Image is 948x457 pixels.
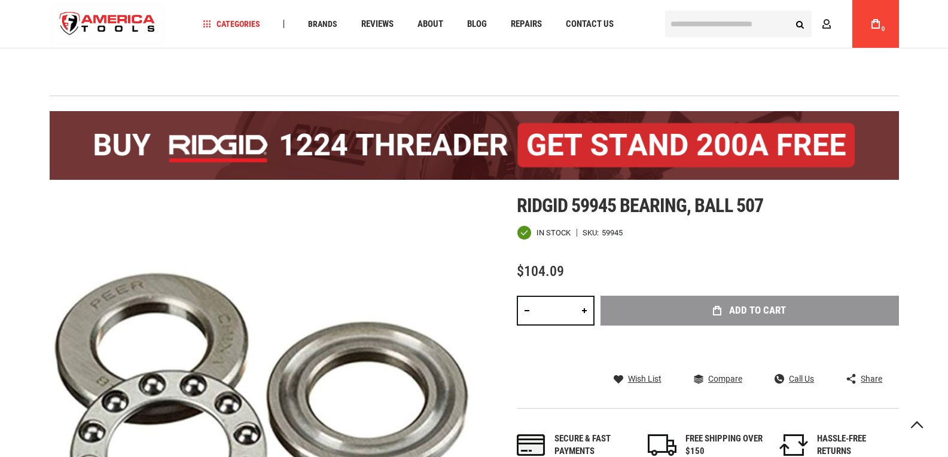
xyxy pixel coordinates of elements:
a: Repairs [505,16,547,32]
span: Blog [467,20,487,29]
a: Compare [694,373,742,384]
img: America Tools [50,2,166,47]
a: Reviews [356,16,399,32]
a: Brands [303,16,343,32]
img: BOGO: Buy the RIDGID® 1224 Threader (26092), get the 92467 200A Stand FREE! [50,111,899,180]
span: In stock [537,229,571,237]
span: Share [861,375,882,383]
a: store logo [50,2,166,47]
a: Call Us [775,373,814,384]
span: Ridgid 59945 bearing, ball 507 [517,194,763,217]
span: Compare [708,375,742,383]
span: Contact Us [566,20,614,29]
div: 59945 [602,229,623,237]
div: Availability [517,225,571,240]
span: $104.09 [517,263,564,280]
a: Blog [462,16,492,32]
a: About [412,16,449,32]
img: returns [779,434,808,456]
a: Wish List [614,373,662,384]
strong: SKU [583,229,602,237]
span: Categories [203,20,260,28]
span: Repairs [511,20,542,29]
img: payments [517,434,545,456]
span: Call Us [789,375,814,383]
a: Categories [197,16,266,32]
span: Brands [308,20,337,28]
span: Reviews [361,20,394,29]
span: 0 [882,26,885,32]
button: Search [789,13,812,35]
img: shipping [648,434,676,456]
a: Contact Us [560,16,619,32]
span: Wish List [628,375,662,383]
span: About [417,20,443,29]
